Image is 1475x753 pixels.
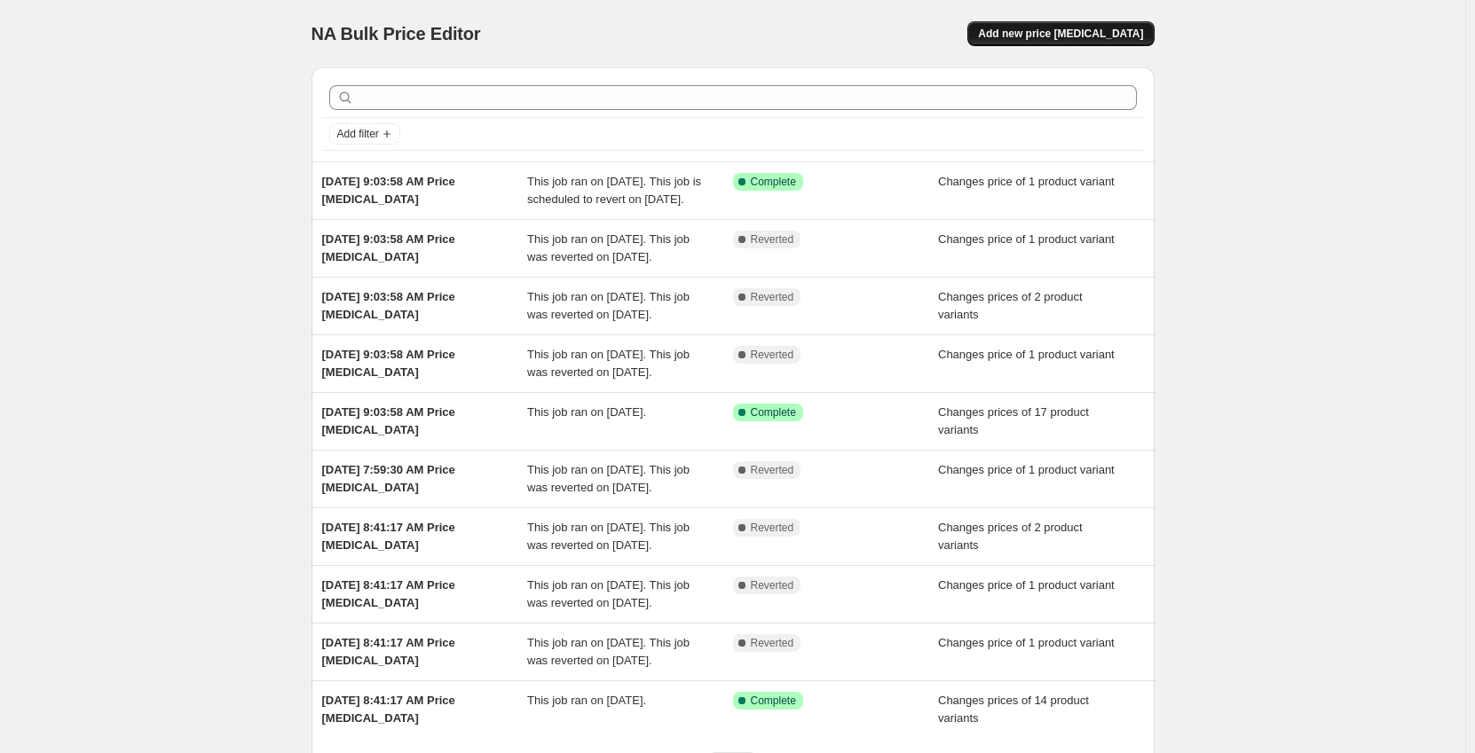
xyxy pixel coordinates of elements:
[322,578,455,609] span: [DATE] 8:41:17 AM Price [MEDICAL_DATA]
[527,175,701,206] span: This job ran on [DATE]. This job is scheduled to revert on [DATE].
[322,175,455,206] span: [DATE] 9:03:58 AM Price [MEDICAL_DATA]
[312,24,481,43] span: NA Bulk Price Editor
[527,463,690,494] span: This job ran on [DATE]. This job was reverted on [DATE].
[938,175,1115,188] span: Changes price of 1 product variant
[527,232,690,263] span: This job ran on [DATE]. This job was reverted on [DATE].
[527,521,690,552] span: This job ran on [DATE]. This job was reverted on [DATE].
[938,694,1089,725] span: Changes prices of 14 product variants
[527,694,646,707] span: This job ran on [DATE].
[751,521,794,535] span: Reverted
[322,290,455,321] span: [DATE] 9:03:58 AM Price [MEDICAL_DATA]
[527,405,646,419] span: This job ran on [DATE].
[527,348,690,379] span: This job ran on [DATE]. This job was reverted on [DATE].
[751,232,794,247] span: Reverted
[527,578,690,609] span: This job ran on [DATE]. This job was reverted on [DATE].
[938,463,1115,476] span: Changes price of 1 product variant
[751,175,796,189] span: Complete
[322,405,455,436] span: [DATE] 9:03:58 AM Price [MEDICAL_DATA]
[751,578,794,592] span: Reverted
[938,521,1083,552] span: Changes prices of 2 product variants
[322,694,455,725] span: [DATE] 8:41:17 AM Price [MEDICAL_DATA]
[329,123,400,145] button: Add filter
[337,127,379,141] span: Add filter
[751,290,794,304] span: Reverted
[938,578,1115,592] span: Changes price of 1 product variant
[322,463,455,494] span: [DATE] 7:59:30 AM Price [MEDICAL_DATA]
[322,636,455,667] span: [DATE] 8:41:17 AM Price [MEDICAL_DATA]
[967,21,1154,46] button: Add new price [MEDICAL_DATA]
[751,694,796,708] span: Complete
[938,232,1115,246] span: Changes price of 1 product variant
[978,27,1143,41] span: Add new price [MEDICAL_DATA]
[527,290,690,321] span: This job ran on [DATE]. This job was reverted on [DATE].
[751,463,794,477] span: Reverted
[938,636,1115,649] span: Changes price of 1 product variant
[751,348,794,362] span: Reverted
[527,636,690,667] span: This job ran on [DATE]. This job was reverted on [DATE].
[751,636,794,650] span: Reverted
[322,521,455,552] span: [DATE] 8:41:17 AM Price [MEDICAL_DATA]
[751,405,796,420] span: Complete
[938,405,1089,436] span: Changes prices of 17 product variants
[938,348,1115,361] span: Changes price of 1 product variant
[938,290,1083,321] span: Changes prices of 2 product variants
[322,232,455,263] span: [DATE] 9:03:58 AM Price [MEDICAL_DATA]
[322,348,455,379] span: [DATE] 9:03:58 AM Price [MEDICAL_DATA]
